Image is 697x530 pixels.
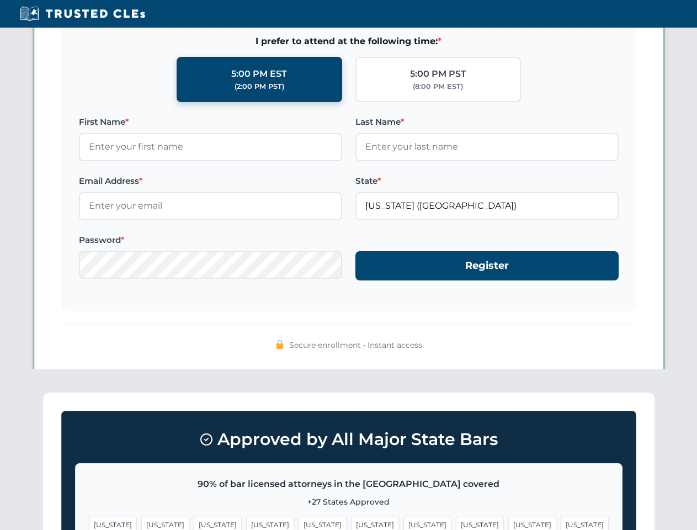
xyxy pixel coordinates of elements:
[75,425,622,454] h3: Approved by All Major State Bars
[89,496,609,508] p: +27 States Approved
[355,192,619,220] input: Florida (FL)
[355,115,619,129] label: Last Name
[231,67,287,81] div: 5:00 PM EST
[355,133,619,161] input: Enter your last name
[79,133,342,161] input: Enter your first name
[89,477,609,491] p: 90% of bar licensed attorneys in the [GEOGRAPHIC_DATA] covered
[410,67,466,81] div: 5:00 PM PST
[289,339,422,351] span: Secure enrollment • Instant access
[355,251,619,280] button: Register
[79,234,342,247] label: Password
[355,174,619,188] label: State
[275,340,284,349] img: 🔒
[79,34,619,49] span: I prefer to attend at the following time:
[17,6,148,22] img: Trusted CLEs
[413,81,463,92] div: (8:00 PM EST)
[79,174,342,188] label: Email Address
[235,81,284,92] div: (2:00 PM PST)
[79,192,342,220] input: Enter your email
[79,115,342,129] label: First Name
